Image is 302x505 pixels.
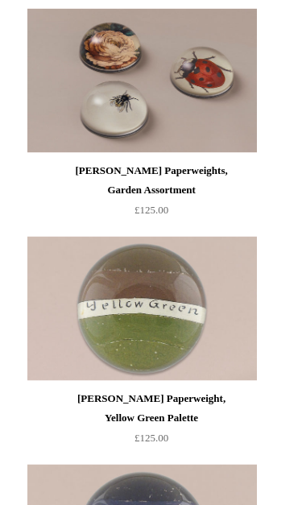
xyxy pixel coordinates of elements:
a: John Derian Paperweight, Yellow Green Palette John Derian Paperweight, Yellow Green Palette [60,236,288,381]
div: [PERSON_NAME] Paperweights, Garden Assortment [64,161,238,200]
a: John Derian Paperweights, Garden Assortment John Derian Paperweights, Garden Assortment [60,8,288,153]
a: [PERSON_NAME] Paperweight, Yellow Green Palette £125.00 [60,381,242,448]
img: John Derian Paperweights, Garden Assortment [27,8,256,153]
img: John Derian Paperweight, Yellow Green Palette [27,236,256,381]
span: £125.00 [134,432,168,444]
span: £125.00 [134,204,168,216]
a: [PERSON_NAME] Paperweights, Garden Assortment £125.00 [60,153,242,220]
div: [PERSON_NAME] Paperweight, Yellow Green Palette [64,389,238,428]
